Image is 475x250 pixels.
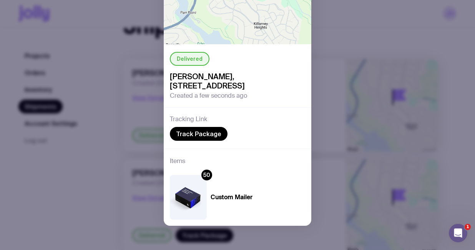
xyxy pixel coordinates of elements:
[211,193,252,201] h4: Custom Mailer
[449,224,467,242] iframe: Intercom live chat
[170,52,209,66] div: Delivered
[201,170,212,180] div: 50
[170,92,247,100] span: Created a few seconds ago
[170,115,207,123] h3: Tracking Link
[465,224,471,230] span: 1
[170,157,185,166] h3: Items
[170,72,305,90] span: [PERSON_NAME], [STREET_ADDRESS]
[170,127,228,141] a: Track Package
